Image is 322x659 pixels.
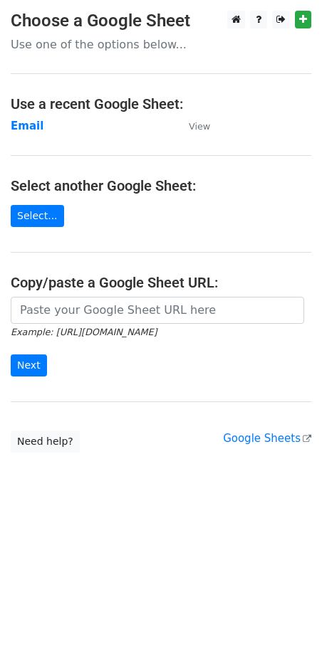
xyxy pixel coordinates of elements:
[189,121,210,132] small: View
[11,37,311,52] p: Use one of the options below...
[11,354,47,376] input: Next
[11,297,304,324] input: Paste your Google Sheet URL here
[11,120,43,132] a: Email
[11,205,64,227] a: Select...
[223,432,311,445] a: Google Sheets
[11,95,311,112] h4: Use a recent Google Sheet:
[11,274,311,291] h4: Copy/paste a Google Sheet URL:
[11,177,311,194] h4: Select another Google Sheet:
[11,11,311,31] h3: Choose a Google Sheet
[175,120,210,132] a: View
[11,327,157,337] small: Example: [URL][DOMAIN_NAME]
[11,431,80,453] a: Need help?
